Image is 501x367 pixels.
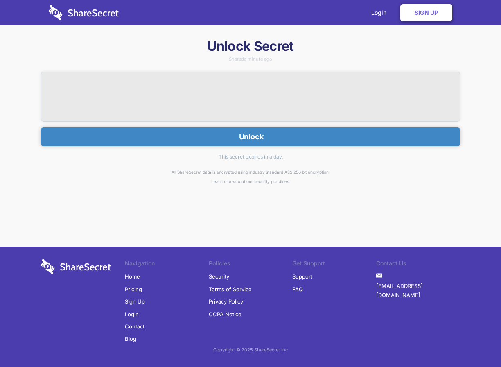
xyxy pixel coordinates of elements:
a: Contact [125,320,144,333]
li: Get Support [292,259,376,270]
div: This secret expires in a day. [41,146,460,168]
a: Login [125,308,139,320]
a: Blog [125,333,136,345]
div: Shared a minute ago [41,57,460,61]
a: CCPA Notice [209,308,241,320]
a: FAQ [292,283,303,295]
h1: Unlock Secret [41,38,460,55]
a: Support [292,270,312,283]
img: logo-wordmark-white-trans-d4663122ce5f474addd5e946df7df03e33cb6a1c49d2221995e7729f52c070b2.svg [49,5,119,20]
a: Privacy Policy [209,295,243,308]
button: Unlock [41,127,460,146]
a: Pricing [125,283,142,295]
div: All ShareSecret data is encrypted using industry standard AES 256 bit encryption. about our secur... [41,168,460,186]
li: Contact Us [376,259,460,270]
a: Learn more [211,179,234,184]
li: Policies [209,259,293,270]
a: Terms of Service [209,283,252,295]
a: Sign Up [400,4,452,21]
a: Home [125,270,140,283]
img: logo-wordmark-white-trans-d4663122ce5f474addd5e946df7df03e33cb6a1c49d2221995e7729f52c070b2.svg [41,259,111,274]
li: Navigation [125,259,209,270]
a: Sign Up [125,295,145,308]
a: [EMAIL_ADDRESS][DOMAIN_NAME] [376,280,460,301]
a: Security [209,270,229,283]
